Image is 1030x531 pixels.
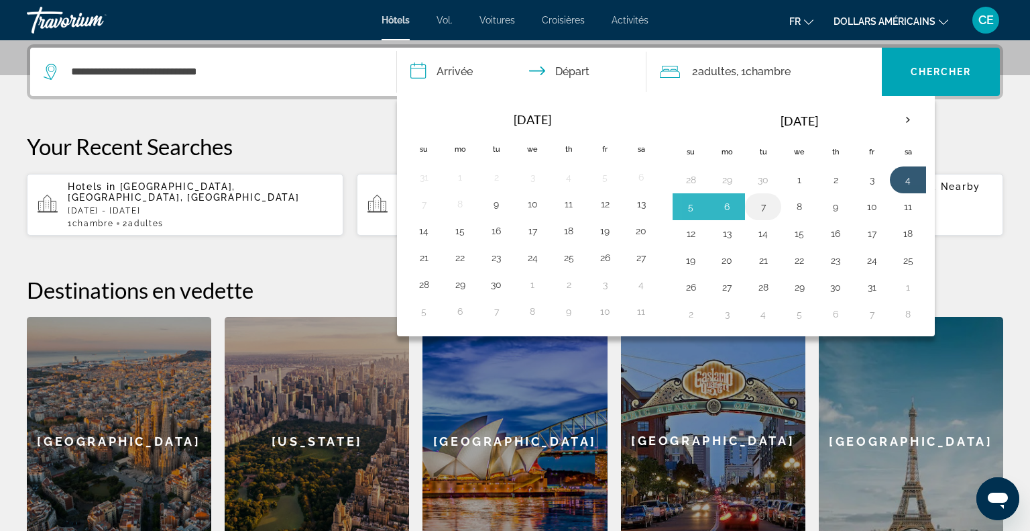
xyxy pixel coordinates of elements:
[413,222,435,240] button: Day 14
[485,222,507,240] button: Day 16
[30,48,1000,96] div: Search widget
[897,251,919,270] button: Day 25
[834,16,935,27] font: dollars américains
[789,197,810,216] button: Day 8
[716,224,738,243] button: Day 13
[594,248,616,267] button: Day 26
[449,302,471,321] button: Day 6
[834,11,948,31] button: Changer de devise
[485,248,507,267] button: Day 23
[716,278,738,297] button: Day 27
[825,251,846,270] button: Day 23
[897,305,919,324] button: Day 8
[680,171,701,189] button: Day 28
[911,66,972,77] span: Chercher
[789,11,813,31] button: Changer de langue
[789,171,810,189] button: Day 1
[861,171,882,189] button: Day 3
[752,224,774,243] button: Day 14
[68,181,299,203] span: [GEOGRAPHIC_DATA], [GEOGRAPHIC_DATA], [GEOGRAPHIC_DATA]
[861,251,882,270] button: Day 24
[861,224,882,243] button: Day 17
[449,222,471,240] button: Day 15
[68,206,333,215] p: [DATE] - [DATE]
[449,168,471,187] button: Day 1
[861,305,882,324] button: Day 7
[789,251,810,270] button: Day 22
[736,62,791,81] span: , 1
[485,275,507,294] button: Day 30
[542,15,585,26] a: Croisières
[825,224,846,243] button: Day 16
[752,197,774,216] button: Day 7
[485,168,507,187] button: Day 2
[698,65,736,78] span: Adultes
[630,302,652,321] button: Day 11
[485,302,507,321] button: Day 7
[72,219,114,228] span: Chambre
[128,219,164,228] span: Adultes
[413,302,435,321] button: Day 5
[646,48,882,96] button: Travelers: 2 adults, 0 children
[861,197,882,216] button: Day 10
[558,168,579,187] button: Day 4
[716,171,738,189] button: Day 29
[558,275,579,294] button: Day 2
[897,171,919,189] button: Day 4
[594,195,616,213] button: Day 12
[890,105,926,136] button: Next month
[692,62,736,81] span: 2
[357,173,673,236] button: Casa Cook [PERSON_NAME] (Rodos, GR) and Nearby Hotels[DATE] - [DATE]1Chambre2Adultes
[522,275,543,294] button: Day 1
[630,168,652,187] button: Day 6
[68,181,116,192] span: Hotels in
[522,195,543,213] button: Day 10
[968,6,1003,34] button: Menu utilisateur
[413,195,435,213] button: Day 7
[558,302,579,321] button: Day 9
[976,477,1019,520] iframe: Bouton de lancement de la fenêtre de messagerie
[68,219,113,228] span: 1
[413,248,435,267] button: Day 21
[522,302,543,321] button: Day 8
[752,278,774,297] button: Day 28
[612,15,648,26] font: Activités
[978,13,994,27] font: CE
[630,195,652,213] button: Day 13
[825,305,846,324] button: Day 6
[437,15,453,26] a: Vol.
[789,16,801,27] font: fr
[630,222,652,240] button: Day 20
[594,222,616,240] button: Day 19
[382,15,410,26] a: Hôtels
[594,168,616,187] button: Day 5
[558,222,579,240] button: Day 18
[27,133,1003,160] p: Your Recent Searches
[397,48,646,96] button: Check in and out dates
[752,251,774,270] button: Day 21
[449,248,471,267] button: Day 22
[752,171,774,189] button: Day 30
[479,15,515,26] a: Voitures
[27,3,161,38] a: Travorium
[897,197,919,216] button: Day 11
[27,173,343,236] button: Hotels in [GEOGRAPHIC_DATA], [GEOGRAPHIC_DATA], [GEOGRAPHIC_DATA][DATE] - [DATE]1Chambre2Adultes
[716,197,738,216] button: Day 6
[680,278,701,297] button: Day 26
[449,195,471,213] button: Day 8
[558,248,579,267] button: Day 25
[897,278,919,297] button: Day 1
[413,275,435,294] button: Day 28
[789,305,810,324] button: Day 5
[882,48,1000,96] button: Chercher
[558,195,579,213] button: Day 11
[630,248,652,267] button: Day 27
[861,278,882,297] button: Day 31
[789,278,810,297] button: Day 29
[680,197,701,216] button: Day 5
[630,275,652,294] button: Day 4
[594,275,616,294] button: Day 3
[485,195,507,213] button: Day 9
